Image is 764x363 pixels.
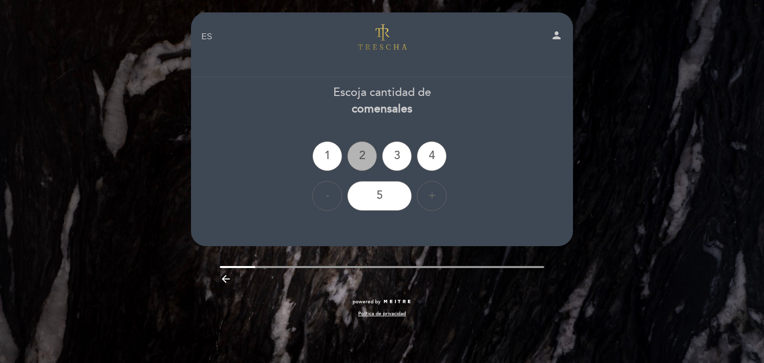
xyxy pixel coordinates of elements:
div: 4 [417,141,447,171]
a: powered by [353,298,411,305]
span: powered by [353,298,381,305]
div: + [417,181,447,211]
b: comensales [352,102,412,116]
button: person [551,29,563,45]
a: Política de privacidad [358,310,406,317]
div: 5 [347,181,412,211]
i: arrow_backward [220,273,232,285]
a: [PERSON_NAME] [320,23,444,51]
img: MEITRE [383,299,411,304]
div: - [312,181,342,211]
div: 3 [382,141,412,171]
div: 2 [347,141,377,171]
div: Escoja cantidad de [191,85,573,117]
i: person [551,29,563,41]
div: 1 [312,141,342,171]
